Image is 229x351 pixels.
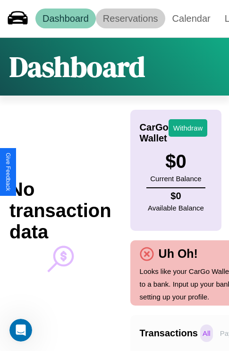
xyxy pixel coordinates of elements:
[150,151,201,172] h3: $ 0
[150,172,201,185] p: Current Balance
[9,47,145,86] h1: Dashboard
[169,119,208,137] button: Withdraw
[9,179,111,243] h2: No transaction data
[35,9,96,28] a: Dashboard
[9,319,32,342] iframe: Intercom live chat
[154,247,203,261] h4: Uh Oh!
[140,328,198,339] h4: Transactions
[5,153,11,191] div: Give Feedback
[148,202,204,214] p: Available Balance
[200,325,213,342] p: All
[96,9,165,28] a: Reservations
[140,122,169,144] h4: CarGo Wallet
[165,9,218,28] a: Calendar
[148,191,204,202] h4: $ 0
